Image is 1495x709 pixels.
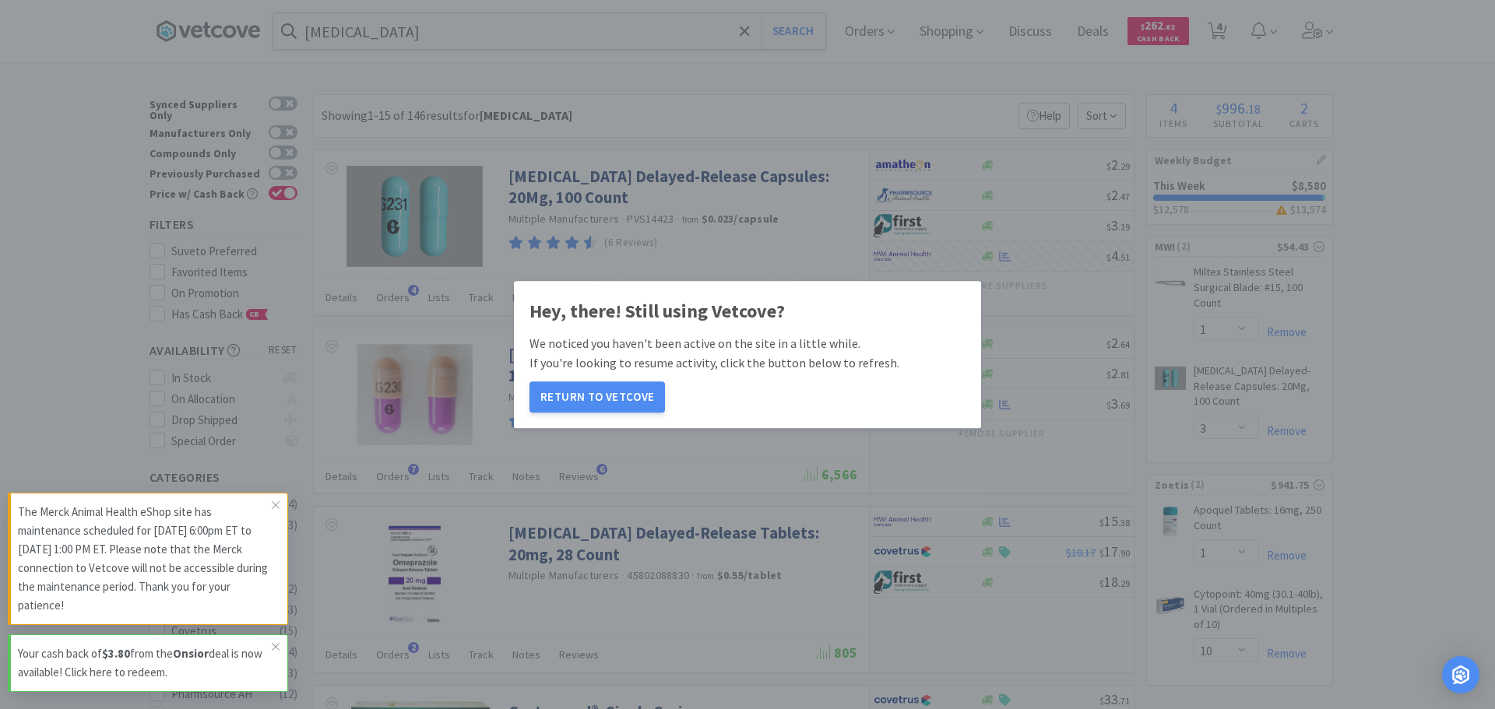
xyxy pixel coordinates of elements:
[529,297,966,326] h1: Hey, there! Still using Vetcove?
[529,334,966,374] p: We noticed you haven't been active on the site in a little while. If you're looking to resume act...
[18,644,272,682] p: Your cash back of from the deal is now available! Click here to redeem.
[173,646,209,661] strong: Onsior
[1442,656,1479,693] div: Open Intercom Messenger
[529,381,665,412] button: Return to Vetcove
[102,646,130,661] strong: $3.80
[18,503,272,615] p: The Merck Animal Health eShop site has maintenance scheduled for [DATE] 6:00pm ET to [DATE] 1:00 ...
